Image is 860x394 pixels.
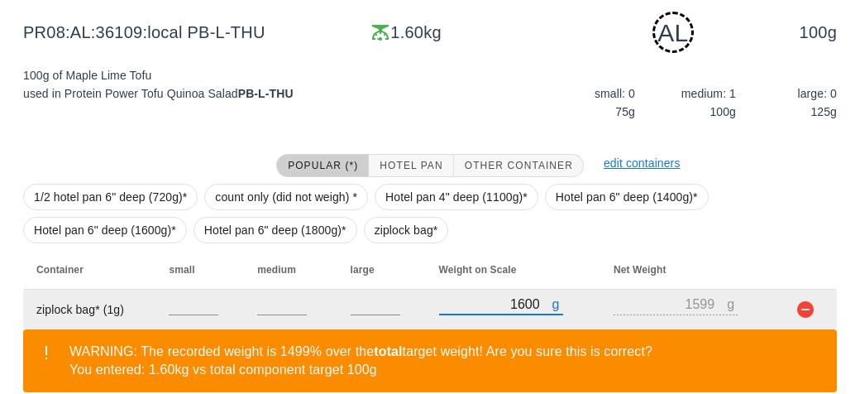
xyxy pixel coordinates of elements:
a: edit containers [604,156,681,170]
span: Hotel pan 4" deep (1100g)* [385,185,528,209]
div: WARNING: The recorded weight is 1499% over the target weight! Are you sure this is correct? You e... [69,343,824,379]
button: Popular (*) [276,154,369,177]
strong: PB-L-THU [238,87,294,100]
th: large: Not sorted. Activate to sort ascending. [337,250,426,290]
div: small: 0 75g [537,81,638,124]
td: ziplock bag* (1g) [23,290,155,329]
span: Container [36,264,84,276]
b: total [374,344,402,358]
span: count only (did not weigh) * [215,185,357,209]
span: Hotel pan 6" deep (1800g)* [204,218,346,243]
span: Weight on Scale [439,264,517,276]
div: AL [652,12,694,53]
span: ziplock bag* [375,218,438,243]
th: medium: Not sorted. Activate to sort ascending. [244,250,337,290]
th: Not sorted. Activate to sort ascending. [776,250,837,290]
span: medium [257,264,296,276]
span: small [169,264,194,276]
span: Other Container [464,160,573,171]
div: g [552,293,563,315]
th: Net Weight: Not sorted. Activate to sort ascending. [600,250,776,290]
span: 1/2 hotel pan 6" deep (720g)* [34,185,187,209]
span: Net Weight [614,264,666,276]
th: small: Not sorted. Activate to sort ascending. [155,250,244,290]
span: Hotel pan 6" deep (1400g)* [556,185,698,209]
button: Hotel Pan [369,154,453,177]
th: Weight on Scale: Not sorted. Activate to sort ascending. [426,250,601,290]
span: Hotel pan 6" deep (1600g)* [34,218,176,243]
div: medium: 1 100g [638,81,739,124]
div: large: 0 125g [739,81,840,124]
th: Container: Not sorted. Activate to sort ascending. [23,250,155,290]
div: g [727,293,738,315]
span: large [351,264,375,276]
span: Popular (*) [287,160,358,171]
button: Other Container [454,154,584,177]
span: Hotel Pan [379,160,442,171]
div: 100g of Maple Lime Tofu used in Protein Power Tofu Quinoa Salad [13,56,430,137]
